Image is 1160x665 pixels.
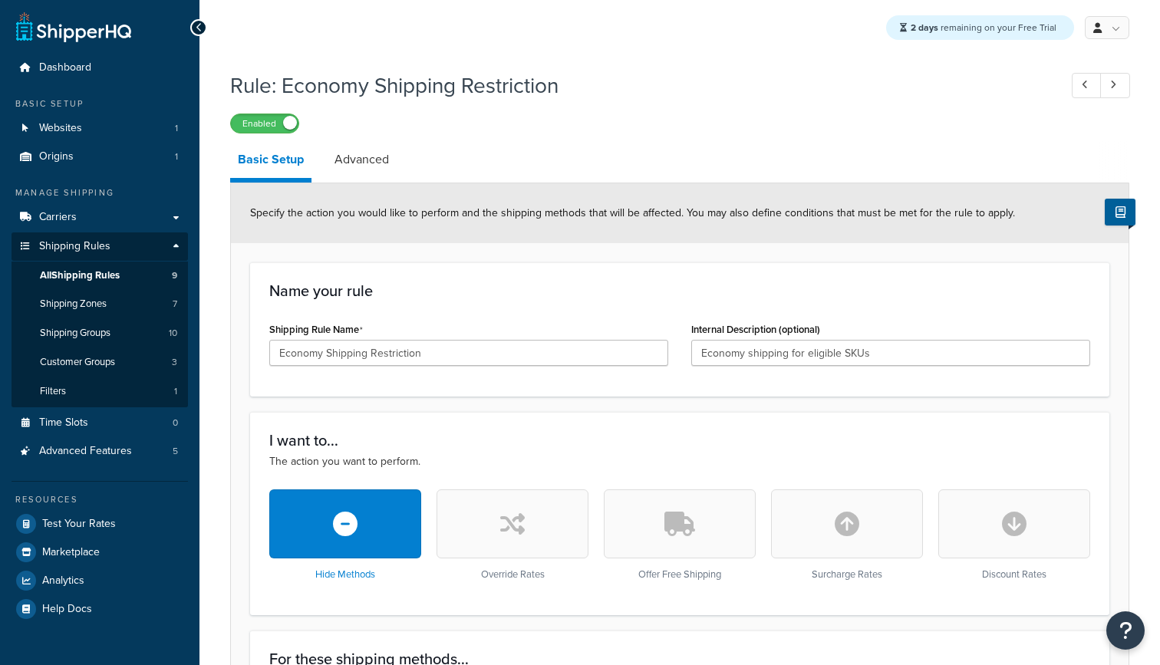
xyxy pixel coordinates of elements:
div: Offer Free Shipping [604,489,756,581]
li: Shipping Zones [12,290,188,318]
span: Customer Groups [40,356,115,369]
a: Basic Setup [230,141,311,183]
span: 1 [174,385,177,398]
button: Show Help Docs [1105,199,1135,226]
h1: Rule: Economy Shipping Restriction [230,71,1043,100]
li: Websites [12,114,188,143]
button: Open Resource Center [1106,611,1145,650]
strong: 2 days [911,21,938,35]
span: Marketplace [42,546,100,559]
div: Resources [12,493,188,506]
a: Advanced [327,141,397,178]
h3: I want to... [269,432,1090,449]
span: Time Slots [39,416,88,430]
span: 9 [172,269,177,282]
span: Advanced Features [39,445,132,458]
li: Time Slots [12,409,188,437]
span: Test Your Rates [42,518,116,531]
span: 5 [173,445,178,458]
a: Websites1 [12,114,188,143]
a: Analytics [12,567,188,594]
label: Shipping Rule Name [269,324,363,336]
div: Basic Setup [12,97,188,110]
span: Help Docs [42,603,92,616]
span: Origins [39,150,74,163]
span: Websites [39,122,82,135]
a: Shipping Zones7 [12,290,188,318]
li: Filters [12,377,188,406]
a: Marketplace [12,538,188,566]
a: Shipping Rules [12,232,188,261]
a: Origins1 [12,143,188,171]
span: 7 [173,298,177,311]
a: Filters1 [12,377,188,406]
div: Discount Rates [938,489,1090,581]
li: Customer Groups [12,348,188,377]
li: Shipping Rules [12,232,188,407]
span: All Shipping Rules [40,269,120,282]
span: Shipping Zones [40,298,107,311]
a: Previous Record [1072,73,1102,98]
a: Customer Groups3 [12,348,188,377]
span: Shipping Groups [40,327,110,340]
a: Test Your Rates [12,510,188,538]
div: Manage Shipping [12,186,188,199]
a: Shipping Groups10 [12,319,188,347]
span: Dashboard [39,61,91,74]
li: Shipping Groups [12,319,188,347]
span: 1 [175,150,178,163]
div: Hide Methods [269,489,421,581]
a: Time Slots0 [12,409,188,437]
span: Carriers [39,211,77,224]
a: AllShipping Rules9 [12,262,188,290]
span: 1 [175,122,178,135]
span: Shipping Rules [39,240,110,253]
span: 0 [173,416,178,430]
span: Specify the action you would like to perform and the shipping methods that will be affected. You ... [250,205,1015,221]
a: Dashboard [12,54,188,82]
p: The action you want to perform. [269,453,1090,470]
span: Filters [40,385,66,398]
span: Analytics [42,574,84,588]
a: Advanced Features5 [12,437,188,466]
li: Origins [12,143,188,171]
span: 3 [172,356,177,369]
a: Carriers [12,203,188,232]
a: Help Docs [12,595,188,623]
div: Surcharge Rates [771,489,923,581]
label: Enabled [231,114,298,133]
span: 10 [169,327,177,340]
label: Internal Description (optional) [691,324,820,335]
div: Override Rates [437,489,588,581]
a: Next Record [1100,73,1130,98]
span: remaining on your Free Trial [911,21,1056,35]
li: Advanced Features [12,437,188,466]
h3: Name your rule [269,282,1090,299]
